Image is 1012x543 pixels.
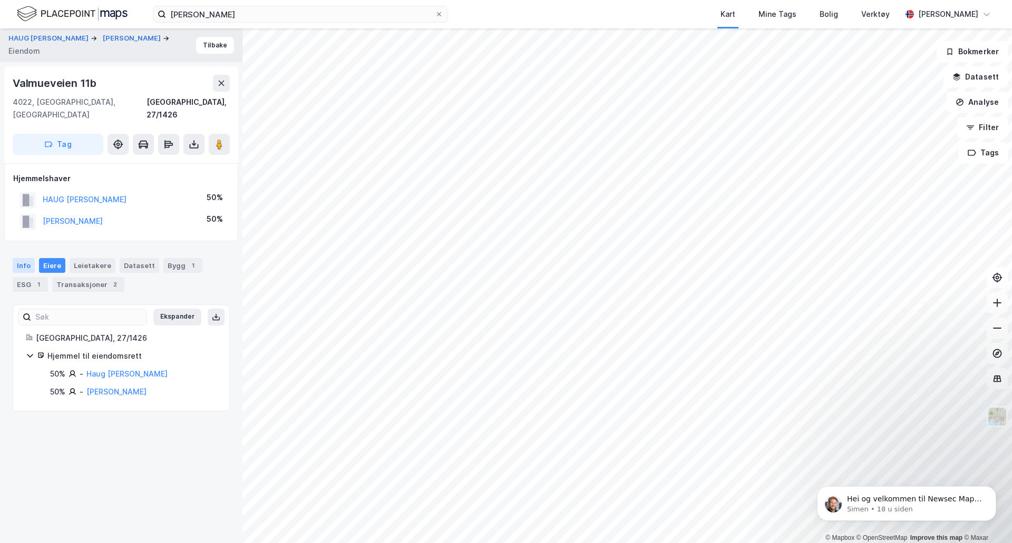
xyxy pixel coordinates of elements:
[80,386,83,398] div: -
[86,369,168,378] a: Haug [PERSON_NAME]
[50,368,65,380] div: 50%
[801,464,1012,538] iframe: Intercom notifications melding
[47,350,217,362] div: Hjemmel til eiendomsrett
[13,172,229,185] div: Hjemmelshaver
[937,41,1008,62] button: Bokmerker
[947,92,1008,113] button: Analyse
[86,387,147,396] a: [PERSON_NAME]
[120,258,159,273] div: Datasett
[13,277,48,292] div: ESG
[188,260,198,271] div: 1
[957,117,1008,138] button: Filter
[13,134,103,155] button: Tag
[166,6,435,22] input: Søk på adresse, matrikkel, gårdeiere, leietakere eller personer
[103,33,163,44] button: [PERSON_NAME]
[820,8,838,21] div: Bolig
[721,8,735,21] div: Kart
[36,332,217,344] div: [GEOGRAPHIC_DATA], 27/1426
[207,191,223,204] div: 50%
[861,8,890,21] div: Verktøy
[910,534,962,541] a: Improve this map
[153,309,201,325] button: Ekspander
[196,37,234,54] button: Tilbake
[959,142,1008,163] button: Tags
[207,213,223,225] div: 50%
[17,5,128,23] img: logo.f888ab2527a4732fd821a326f86c7f29.svg
[33,279,44,290] div: 1
[147,96,230,121] div: [GEOGRAPHIC_DATA], 27/1426
[758,8,796,21] div: Mine Tags
[52,277,124,292] div: Transaksjoner
[8,45,40,57] div: Eiendom
[13,96,147,121] div: 4022, [GEOGRAPHIC_DATA], [GEOGRAPHIC_DATA]
[8,33,91,44] button: HAUG [PERSON_NAME]
[39,258,65,273] div: Eiere
[50,386,65,398] div: 50%
[13,258,35,273] div: Info
[13,75,99,92] div: Valmueveien 11b
[857,534,908,541] a: OpenStreetMap
[110,279,120,290] div: 2
[825,534,854,541] a: Mapbox
[80,368,83,380] div: -
[31,309,147,325] input: Søk
[918,8,978,21] div: [PERSON_NAME]
[70,258,115,273] div: Leietakere
[987,407,1007,427] img: Z
[163,258,202,273] div: Bygg
[943,66,1008,87] button: Datasett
